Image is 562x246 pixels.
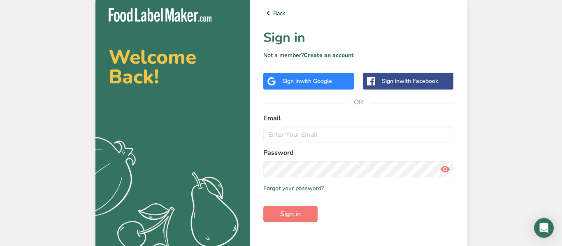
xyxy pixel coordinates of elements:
a: Create an account [304,51,354,59]
div: Sign in [282,77,332,85]
h2: Welcome Back! [109,47,237,87]
span: Sign in [280,209,301,219]
img: Food Label Maker [109,8,211,22]
input: Enter Your Email [263,126,454,143]
button: Sign in [263,206,318,222]
span: with Facebook [399,77,438,85]
a: Forgot your password? [263,184,324,193]
div: Sign in [382,77,438,85]
span: with Google [300,77,332,85]
a: Back [263,8,454,18]
span: OR [346,90,371,115]
h1: Sign in [263,28,454,48]
label: Password [263,148,454,158]
p: Not a member? [263,51,454,60]
div: Open Intercom Messenger [534,218,554,238]
label: Email [263,113,454,123]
